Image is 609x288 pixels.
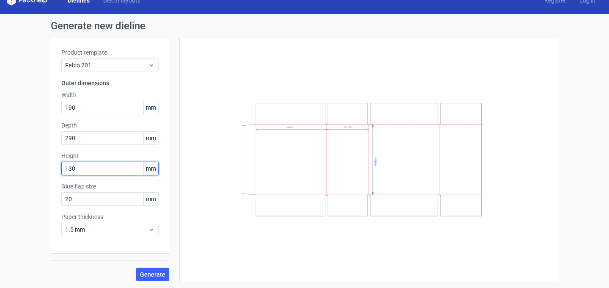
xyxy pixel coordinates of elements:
[143,101,158,114] span: mm
[344,126,352,129] text: Depth
[61,121,159,130] label: Depth
[140,271,165,277] span: Generate
[65,225,148,234] span: 1.5 mm
[136,268,169,281] button: Generate
[61,91,159,99] label: Width
[61,152,159,160] label: Height
[374,157,377,166] text: Height
[61,79,159,87] h3: Outer dimensions
[61,48,159,57] label: Product template
[61,182,159,191] label: Glue flap size
[65,61,148,69] span: Fefco 201
[287,126,294,129] text: Width
[61,213,159,221] label: Paper thickness
[143,132,158,144] span: mm
[51,21,558,31] h1: Generate new dieline
[143,162,158,175] span: mm
[143,193,158,205] span: mm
